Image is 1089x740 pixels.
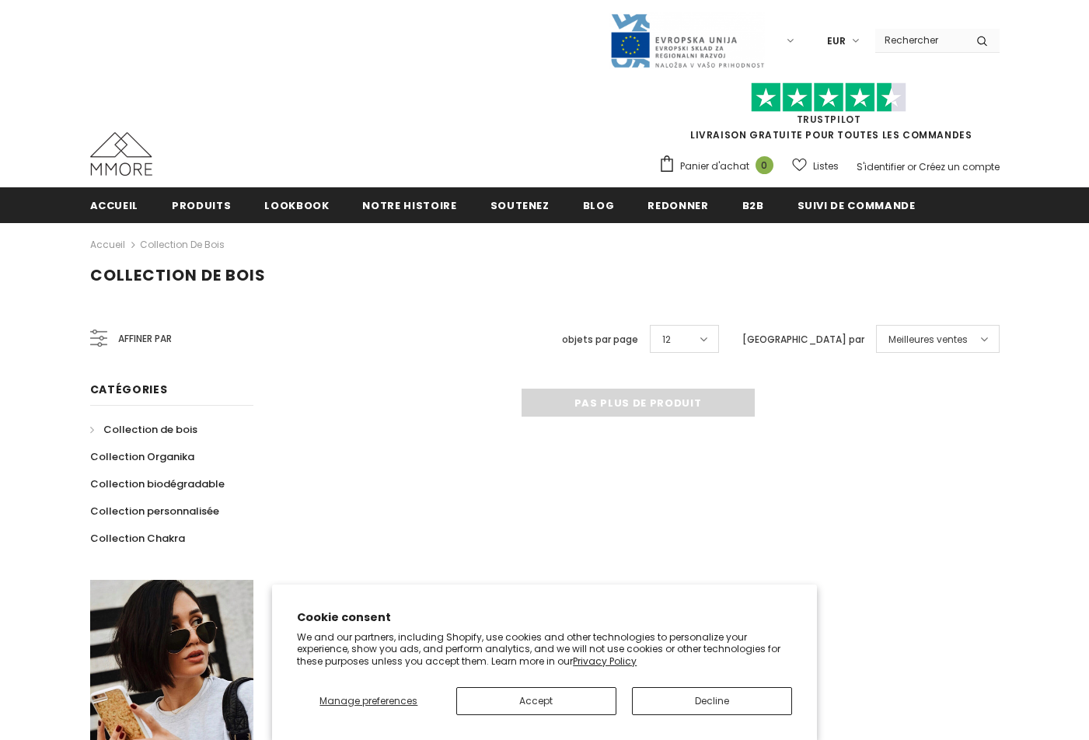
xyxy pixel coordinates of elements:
[751,82,906,113] img: Faites confiance aux étoiles pilotes
[888,332,968,347] span: Meilleures ventes
[919,160,1000,173] a: Créez un compte
[875,29,965,51] input: Search Site
[573,654,637,668] a: Privacy Policy
[118,330,172,347] span: Affiner par
[647,187,708,222] a: Redonner
[813,159,839,174] span: Listes
[90,476,225,491] span: Collection biodégradable
[680,159,749,174] span: Panier d'achat
[742,187,764,222] a: B2B
[90,525,185,552] a: Collection Chakra
[490,187,550,222] a: soutenez
[583,187,615,222] a: Blog
[907,160,916,173] span: or
[103,422,197,437] span: Collection de bois
[90,443,194,470] a: Collection Organika
[297,609,792,626] h2: Cookie consent
[456,687,616,715] button: Accept
[90,198,139,213] span: Accueil
[90,470,225,497] a: Collection biodégradable
[490,198,550,213] span: soutenez
[264,187,329,222] a: Lookbook
[362,187,456,222] a: Notre histoire
[297,631,792,668] p: We and our partners, including Shopify, use cookies and other technologies to personalize your ex...
[90,382,168,397] span: Catégories
[90,531,185,546] span: Collection Chakra
[797,113,861,126] a: TrustPilot
[827,33,846,49] span: EUR
[90,132,152,176] img: Cas MMORE
[798,198,916,213] span: Suivi de commande
[756,156,773,174] span: 0
[90,264,266,286] span: Collection de bois
[172,198,231,213] span: Produits
[90,236,125,254] a: Accueil
[264,198,329,213] span: Lookbook
[362,198,456,213] span: Notre histoire
[583,198,615,213] span: Blog
[792,152,839,180] a: Listes
[562,332,638,347] label: objets par page
[658,89,1000,141] span: LIVRAISON GRATUITE POUR TOUTES LES COMMANDES
[90,187,139,222] a: Accueil
[609,12,765,69] img: Javni Razpis
[90,497,219,525] a: Collection personnalisée
[647,198,708,213] span: Redonner
[90,449,194,464] span: Collection Organika
[297,687,440,715] button: Manage preferences
[742,332,864,347] label: [GEOGRAPHIC_DATA] par
[90,504,219,518] span: Collection personnalisée
[658,155,781,178] a: Panier d'achat 0
[609,33,765,47] a: Javni Razpis
[662,332,671,347] span: 12
[798,187,916,222] a: Suivi de commande
[90,416,197,443] a: Collection de bois
[319,694,417,707] span: Manage preferences
[742,198,764,213] span: B2B
[172,187,231,222] a: Produits
[857,160,905,173] a: S'identifier
[140,238,225,251] a: Collection de bois
[632,687,792,715] button: Decline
